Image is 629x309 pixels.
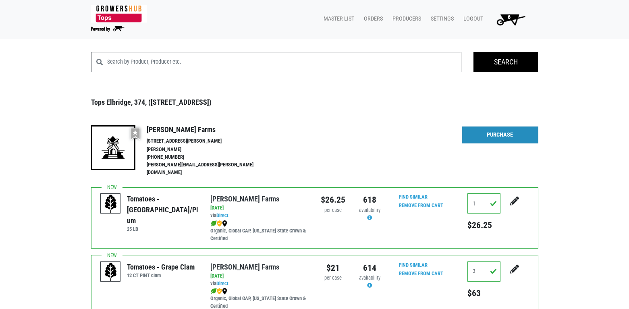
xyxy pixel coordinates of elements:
[216,280,228,286] a: Direct
[317,11,357,27] a: Master List
[321,193,345,206] div: $26.25
[101,194,121,214] img: placeholder-variety-43d6402dacf2d531de610a020419775a.svg
[399,194,428,200] a: Find Similar
[210,220,217,227] img: leaf-e5c59151409436ccce96b2ca1b28e03c.png
[399,262,428,268] a: Find Similar
[127,226,198,232] h6: 25 LB
[147,137,271,145] li: [STREET_ADDRESS][PERSON_NAME]
[473,52,538,72] input: Search
[217,288,222,294] img: safety-e55c860ca8c00a9c171001a62a92dabd.png
[210,220,308,243] div: Organic, Global GAP, [US_STATE] State Grown & Certified
[147,146,271,153] li: [PERSON_NAME]
[222,220,227,227] img: map_marker-0e94453035b3232a4d21701695807de9.png
[210,212,308,220] div: via
[457,11,486,27] a: Logout
[394,201,448,210] input: Remove From Cart
[91,98,538,107] h3: Tops Elbridge, 374, ([STREET_ADDRESS])
[467,193,500,214] input: Qty
[210,272,308,280] div: [DATE]
[210,204,308,212] div: [DATE]
[357,261,382,274] div: 614
[127,261,195,272] div: Tomatoes - Grape Clam
[394,269,448,278] input: Remove From Cart
[127,193,198,226] div: Tomatoes - [GEOGRAPHIC_DATA]/Plum
[210,280,308,288] div: via
[147,125,271,134] h4: [PERSON_NAME] Farms
[216,212,228,218] a: Direct
[101,262,121,282] img: placeholder-variety-43d6402dacf2d531de610a020419775a.svg
[91,125,135,170] img: 19-7441ae2ccb79c876ff41c34f3bd0da69.png
[467,261,500,282] input: Qty
[386,11,424,27] a: Producers
[424,11,457,27] a: Settings
[127,272,195,278] h6: 12 CT PINT clam
[357,11,386,27] a: Orders
[359,207,380,213] span: availability
[493,11,529,27] img: Cart
[462,127,538,143] a: Purchase
[107,52,462,72] input: Search by Product, Producer etc.
[321,274,345,282] div: per case
[91,26,125,32] img: Powered by Big Wheelbarrow
[508,14,511,21] span: 6
[222,288,227,294] img: map_marker-0e94453035b3232a4d21701695807de9.png
[217,220,222,227] img: safety-e55c860ca8c00a9c171001a62a92dabd.png
[91,5,147,23] img: 279edf242af8f9d49a69d9d2afa010fb.png
[486,11,532,27] a: 6
[321,207,345,214] div: per case
[359,275,380,281] span: availability
[147,153,271,161] li: [PHONE_NUMBER]
[210,288,217,294] img: leaf-e5c59151409436ccce96b2ca1b28e03c.png
[321,261,345,274] div: $21
[467,220,500,230] h5: $26.25
[210,263,279,271] a: [PERSON_NAME] Farms
[357,193,382,206] div: 618
[467,288,500,299] h5: $63
[147,161,271,176] li: [PERSON_NAME][EMAIL_ADDRESS][PERSON_NAME][DOMAIN_NAME]
[210,195,279,203] a: [PERSON_NAME] Farms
